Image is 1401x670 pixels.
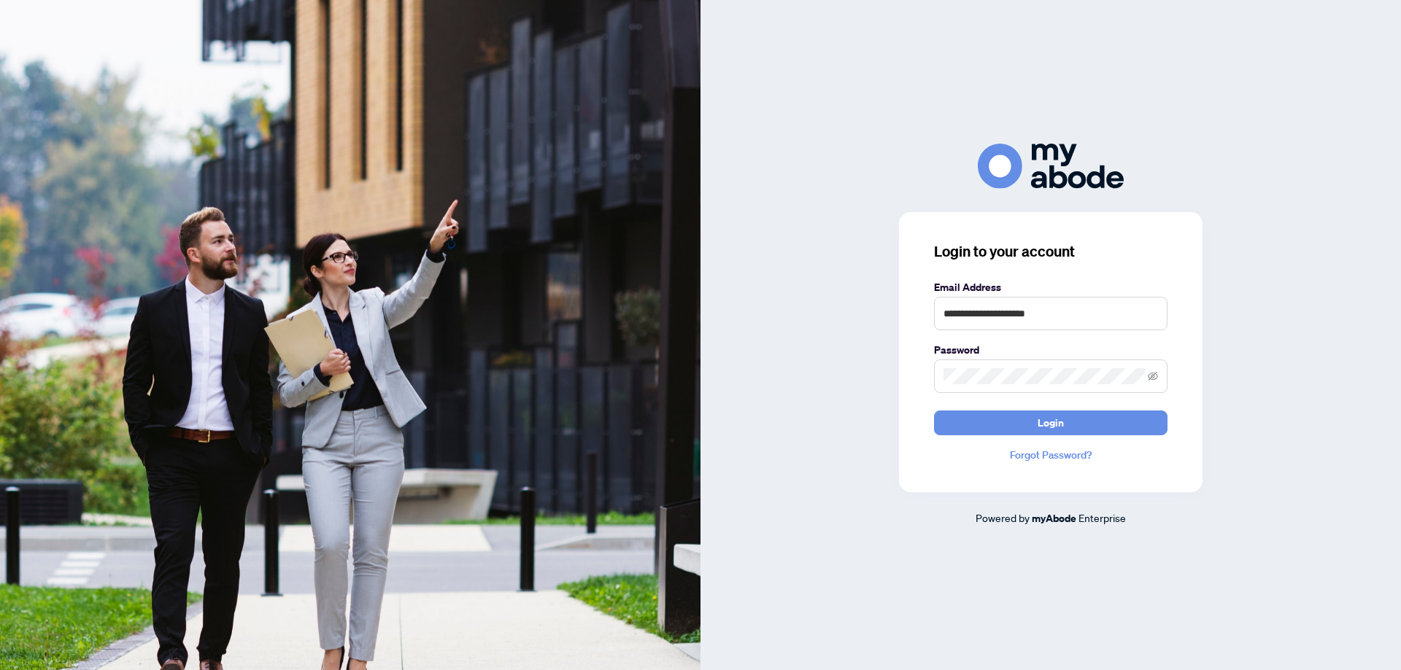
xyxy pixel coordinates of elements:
[976,511,1030,524] span: Powered by
[1038,411,1064,435] span: Login
[934,241,1167,262] h3: Login to your account
[934,279,1167,295] label: Email Address
[1032,510,1076,526] a: myAbode
[934,410,1167,435] button: Login
[1148,371,1158,381] span: eye-invisible
[978,144,1124,188] img: ma-logo
[934,447,1167,463] a: Forgot Password?
[934,342,1167,358] label: Password
[1078,511,1126,524] span: Enterprise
